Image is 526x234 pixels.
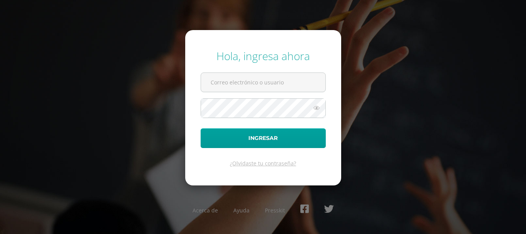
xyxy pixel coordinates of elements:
[201,49,326,63] div: Hola, ingresa ahora
[201,128,326,148] button: Ingresar
[201,73,325,92] input: Correo electrónico o usuario
[193,207,218,214] a: Acerca de
[233,207,250,214] a: Ayuda
[265,207,285,214] a: Presskit
[230,160,296,167] a: ¿Olvidaste tu contraseña?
